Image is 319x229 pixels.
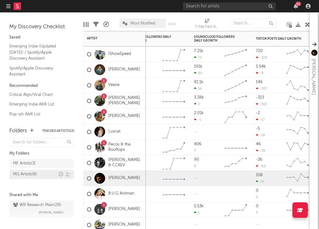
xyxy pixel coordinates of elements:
[256,158,262,162] div: -36
[195,23,220,31] div: 7-Day Fans Added (7-Day Fans Added)
[222,140,250,155] svg: Chart title
[256,102,267,106] div: -319
[160,155,188,171] svg: Chart title
[84,16,88,34] div: Edit Columns
[256,80,263,84] div: 146
[284,78,312,93] svg: Chart title
[222,155,250,171] svg: Chart title
[93,16,99,34] div: Filters
[168,22,176,26] button: Save
[9,34,74,41] div: Saved
[9,65,68,78] a: Spotify/Apple Discovery Assistant
[160,140,188,155] svg: Chart title
[160,78,188,93] svg: Chart title
[256,118,265,122] div: -17
[108,222,140,227] a: [PERSON_NAME]
[194,96,204,100] div: 3.38k
[108,176,140,181] a: [PERSON_NAME]
[284,155,312,171] svg: Chart title
[194,211,200,215] div: 1
[256,65,266,69] div: 5.54k
[9,43,68,62] a: Emerging Indie (Updated [DATE]) / Spotify/Apple Discovery Assistant
[194,56,202,60] div: 74
[108,129,120,134] a: Luvcat
[194,118,201,122] div: -1
[194,49,203,53] div: 7.21k
[194,164,196,168] div: 0
[222,47,250,62] svg: Chart title
[194,65,202,69] div: 191k
[160,186,188,202] svg: Chart title
[256,87,267,91] div: -327
[295,2,301,6] div: 83
[9,159,74,168] a: MF Artists(3)
[183,2,276,10] input: Search for artists
[194,158,199,162] div: 90
[222,109,250,124] svg: Chart title
[195,16,220,34] div: 7-Day Fans Added (7-Day Fans Added)
[222,62,250,78] svg: Chart title
[230,19,276,28] input: Search...
[194,102,200,106] div: 2
[160,93,188,109] svg: Chart title
[194,80,203,84] div: 81.1k
[13,160,36,167] div: MF Artists ( 3 )
[132,35,179,43] div: TikTok Followers Daily Growth
[131,21,155,25] span: Most Notified
[222,78,250,93] svg: Chart title
[108,191,134,196] a: B.U.G Antman
[256,127,260,131] div: -5
[9,23,74,31] div: My Discovery Checklist
[256,71,264,75] div: -9
[13,201,61,209] div: WR Research Main ( 29 )
[9,82,74,90] div: Recommended
[108,96,143,106] a: [PERSON_NAME] [PERSON_NAME]
[160,47,188,62] svg: Chart title
[9,111,68,118] a: Pop-ish A&R List
[42,129,74,132] button: Tracked Artists(13)
[256,133,265,137] div: -18
[194,35,240,43] div: SoundCloud Followers Daily Growth
[13,171,37,178] div: MG Artists ( 9 )
[108,67,140,72] a: [PERSON_NAME]
[256,189,258,193] div: 0
[108,158,143,168] a: [PERSON_NAME] & CCREV
[256,180,264,184] div: 79
[9,150,74,157] div: My Folders
[160,171,188,186] svg: Chart title
[194,142,201,146] div: 406
[256,204,258,208] div: 0
[9,91,68,98] a: Critical Algo/Viral Chart
[294,4,298,9] button: 83
[160,109,188,124] svg: Chart title
[108,83,119,88] a: Veeze
[256,142,261,146] div: 46
[284,186,312,202] svg: Chart title
[108,207,140,212] a: [PERSON_NAME]
[310,59,317,95] div: [PERSON_NAME]
[284,47,312,62] svg: Chart title
[87,37,133,40] div: Artist
[108,142,143,153] a: Pecos & the Rooftops
[284,93,312,109] svg: Chart title
[194,71,202,75] div: 86
[108,52,131,57] a: IShowSpeed
[256,37,302,41] div: TikTok Posts Daily Growth
[9,200,74,217] a: WR Research Main(29)[PERSON_NAME]
[284,202,312,217] svg: Chart title
[222,93,250,109] svg: Chart title
[9,127,27,135] div: Folders
[256,96,264,100] div: -313
[160,124,188,140] svg: Chart title
[256,195,258,199] div: 0
[103,16,109,34] div: A&R Pipeline
[284,171,312,186] svg: Chart title
[194,204,204,208] div: 5.53k
[256,164,266,168] div: -66
[256,111,260,115] div: -2
[222,202,250,217] svg: Chart title
[256,173,263,177] div: 108
[284,109,312,124] svg: Chart title
[9,101,68,108] a: Emerging Indie A&R List
[284,124,312,140] svg: Chart title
